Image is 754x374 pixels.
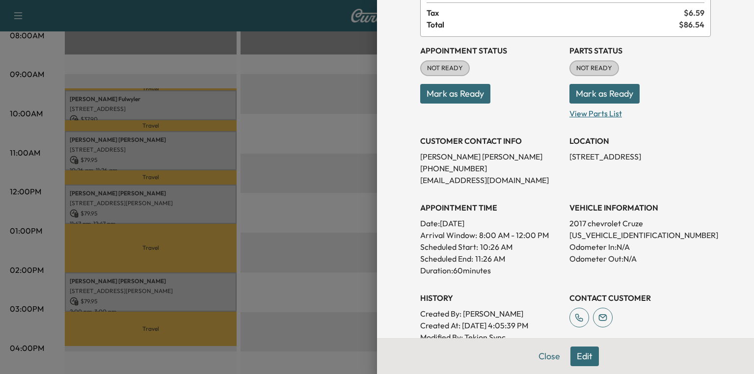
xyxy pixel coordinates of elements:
p: 10:26 AM [480,241,512,253]
p: View Parts List [569,104,711,119]
p: Scheduled Start: [420,241,478,253]
p: 11:26 AM [475,253,505,265]
p: Arrival Window: [420,229,562,241]
p: Created At : [DATE] 4:05:39 PM [420,320,562,331]
h3: Appointment Status [420,45,562,56]
span: 8:00 AM - 12:00 PM [479,229,549,241]
p: [PHONE_NUMBER] [420,162,562,174]
h3: LOCATION [569,135,711,147]
button: Edit [570,347,599,366]
span: NOT READY [421,63,469,73]
h3: CONTACT CUSTOMER [569,292,711,304]
button: Mark as Ready [569,84,640,104]
span: $ 6.59 [684,7,704,19]
p: [STREET_ADDRESS] [569,151,711,162]
p: [PERSON_NAME] [PERSON_NAME] [420,151,562,162]
span: Tax [427,7,684,19]
button: Mark as Ready [420,84,490,104]
p: [EMAIL_ADDRESS][DOMAIN_NAME] [420,174,562,186]
h3: Parts Status [569,45,711,56]
p: Date: [DATE] [420,217,562,229]
h3: History [420,292,562,304]
button: Close [532,347,566,366]
p: Odometer In: N/A [569,241,711,253]
span: Total [427,19,679,30]
h3: APPOINTMENT TIME [420,202,562,214]
p: Modified By : Tekion Sync [420,331,562,343]
p: 2017 chevrolet Cruze [569,217,711,229]
span: $ 86.54 [679,19,704,30]
h3: CUSTOMER CONTACT INFO [420,135,562,147]
p: [US_VEHICLE_IDENTIFICATION_NUMBER] [569,229,711,241]
h3: VEHICLE INFORMATION [569,202,711,214]
p: Created By : [PERSON_NAME] [420,308,562,320]
p: Scheduled End: [420,253,473,265]
p: Duration: 60 minutes [420,265,562,276]
span: NOT READY [570,63,618,73]
p: Odometer Out: N/A [569,253,711,265]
